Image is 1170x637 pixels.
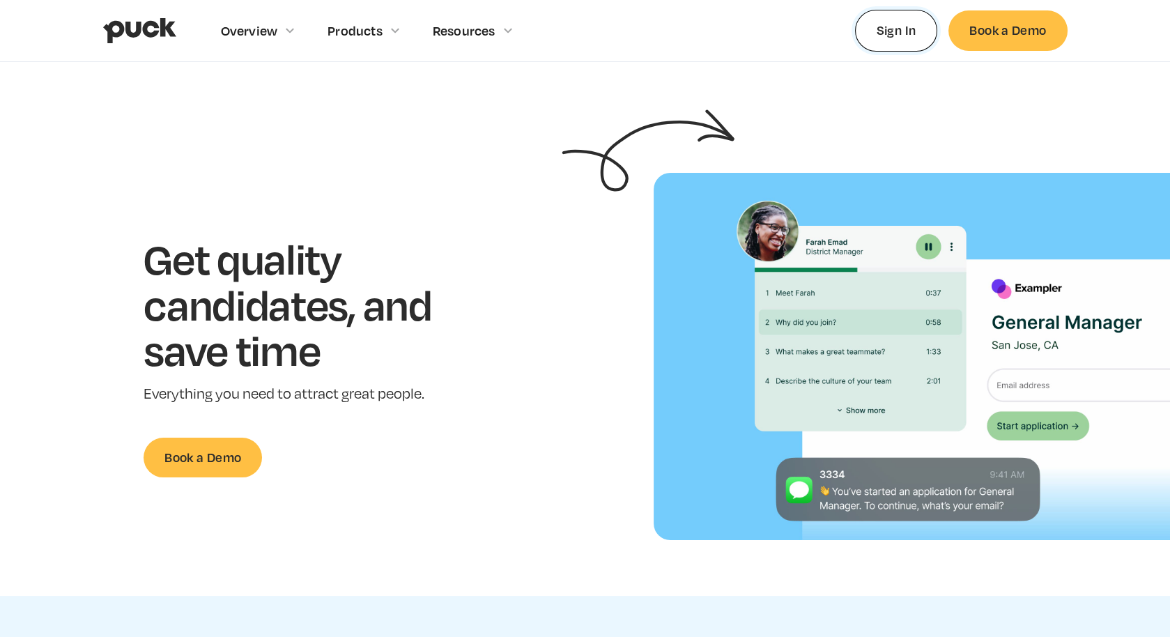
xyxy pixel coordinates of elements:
a: Book a Demo [948,10,1067,50]
h1: Get quality candidates, and save time [144,236,475,373]
div: Overview [221,23,278,38]
p: Everything you need to attract great people. [144,384,475,404]
a: Sign In [855,10,938,51]
div: Products [328,23,383,38]
a: Book a Demo [144,438,262,477]
div: Resources [433,23,495,38]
